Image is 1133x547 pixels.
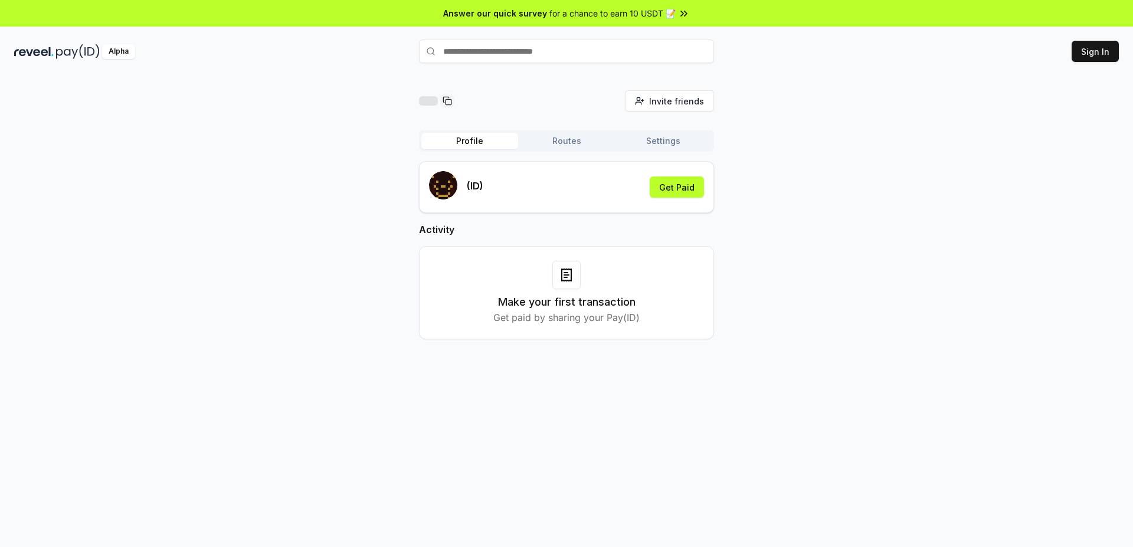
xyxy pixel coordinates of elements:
[493,310,640,325] p: Get paid by sharing your Pay(ID)
[549,7,676,19] span: for a chance to earn 10 USDT 📝
[421,133,518,149] button: Profile
[615,133,712,149] button: Settings
[650,176,704,198] button: Get Paid
[649,95,704,107] span: Invite friends
[419,222,714,237] h2: Activity
[498,294,636,310] h3: Make your first transaction
[467,179,483,193] p: (ID)
[625,90,714,112] button: Invite friends
[443,7,547,19] span: Answer our quick survey
[56,44,100,59] img: pay_id
[14,44,54,59] img: reveel_dark
[102,44,135,59] div: Alpha
[1072,41,1119,62] button: Sign In
[518,133,615,149] button: Routes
